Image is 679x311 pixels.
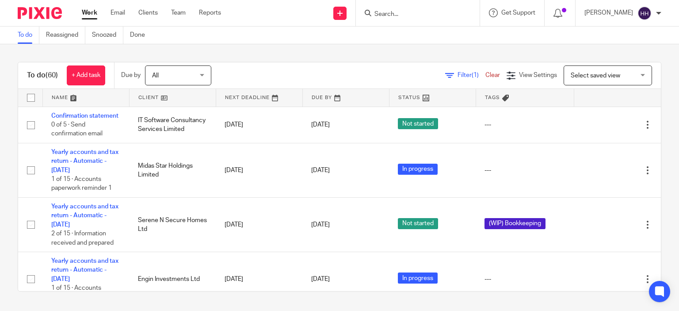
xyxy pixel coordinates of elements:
[152,73,159,79] span: All
[311,276,330,282] span: [DATE]
[51,113,118,119] a: Confirmation statement
[398,218,438,229] span: Not started
[519,72,557,78] span: View Settings
[121,71,141,80] p: Due by
[311,122,330,128] span: [DATE]
[637,6,652,20] img: svg%3E
[216,198,302,252] td: [DATE]
[51,230,114,246] span: 2 of 15 · Information received and prepared
[485,72,500,78] a: Clear
[51,285,112,300] span: 1 of 15 · Accounts paperwork reminder 1
[51,203,118,228] a: Yearly accounts and tax return - Automatic - [DATE]
[311,222,330,228] span: [DATE]
[398,118,438,129] span: Not started
[67,65,105,85] a: + Add task
[27,71,58,80] h1: To do
[51,122,103,137] span: 0 of 5 · Send confirmation email
[472,72,479,78] span: (1)
[18,27,39,44] a: To do
[216,143,302,197] td: [DATE]
[374,11,453,19] input: Search
[571,73,620,79] span: Select saved view
[171,8,186,17] a: Team
[129,143,216,197] td: Midas Star Holdings Limited
[216,107,302,143] td: [DATE]
[129,107,216,143] td: IT Software Consultancy Services Limited
[484,218,545,229] span: (WIP) Bookkeeping
[129,198,216,252] td: Serene N Secure Homes Ltd
[484,166,565,175] div: ---
[398,273,438,284] span: In progress
[311,167,330,173] span: [DATE]
[129,252,216,307] td: Engin Investments Ltd
[398,164,438,175] span: In progress
[485,95,500,100] span: Tags
[501,10,535,16] span: Get Support
[92,27,123,44] a: Snoozed
[82,8,97,17] a: Work
[130,27,152,44] a: Done
[46,27,85,44] a: Reassigned
[51,149,118,173] a: Yearly accounts and tax return - Automatic - [DATE]
[46,72,58,79] span: (60)
[18,7,62,19] img: Pixie
[111,8,125,17] a: Email
[458,72,485,78] span: Filter
[216,252,302,307] td: [DATE]
[584,8,633,17] p: [PERSON_NAME]
[484,120,565,129] div: ---
[51,258,118,282] a: Yearly accounts and tax return - Automatic - [DATE]
[51,176,112,192] span: 1 of 15 · Accounts paperwork reminder 1
[138,8,158,17] a: Clients
[484,275,565,284] div: ---
[199,8,221,17] a: Reports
